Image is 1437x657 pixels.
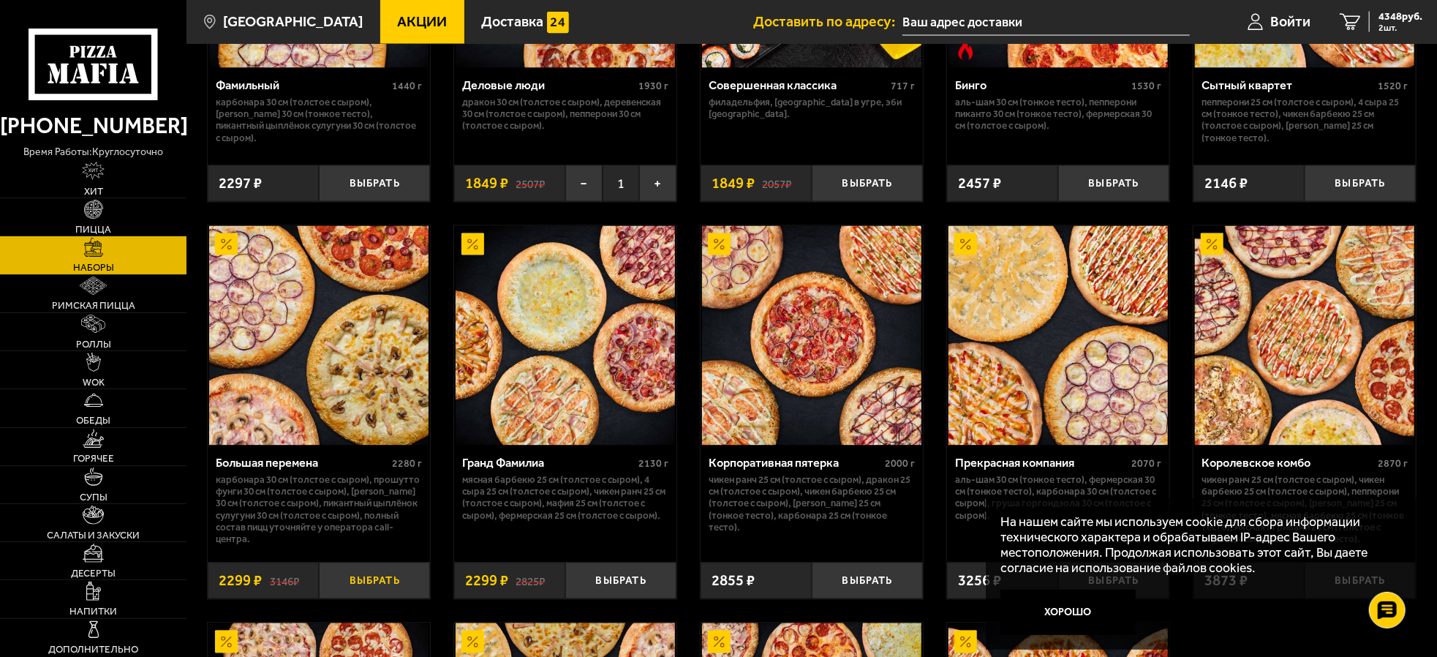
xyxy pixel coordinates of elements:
[516,176,546,191] s: 2507 ₽
[209,226,429,446] img: Большая перемена
[215,631,238,653] img: Акционный
[482,15,544,29] span: Доставка
[812,563,923,599] button: Выбрать
[753,15,902,29] span: Доставить по адресу:
[1378,12,1422,22] span: 4348 руб.
[709,97,915,121] p: Филадельфия, [GEOGRAPHIC_DATA] в угре, Эби [GEOGRAPHIC_DATA].
[712,176,755,191] span: 1849 ₽
[465,176,508,191] span: 1849 ₽
[812,165,923,202] button: Выбрать
[456,226,675,446] img: Гранд Фамилиа
[216,457,388,471] div: Большая перемена
[955,79,1128,94] div: Бинго
[603,165,640,202] span: 1
[1131,458,1161,470] span: 2070 г
[219,574,262,588] span: 2299 ₽
[1270,15,1310,29] span: Войти
[565,563,676,599] button: Выбрать
[1131,80,1161,93] span: 1530 г
[216,475,422,547] p: Карбонара 30 см (толстое с сыром), Прошутто Фунги 30 см (толстое с сыром), [PERSON_NAME] 30 см (т...
[223,15,363,29] span: [GEOGRAPHIC_DATA]
[955,97,1161,133] p: Аль-Шам 30 см (тонкое тесто), Пепперони Пиканто 30 см (тонкое тесто), Фермерская 30 см (толстое с...
[69,607,117,616] span: Напитки
[270,574,299,588] s: 3146 ₽
[461,233,484,256] img: Акционный
[1378,23,1422,32] span: 2 шт.
[75,225,111,234] span: Пицца
[461,631,484,653] img: Акционный
[709,475,915,535] p: Чикен Ранч 25 см (толстое с сыром), Дракон 25 см (толстое с сыром), Чикен Барбекю 25 см (толстое ...
[712,574,755,588] span: 2855 ₽
[1193,226,1416,446] a: АкционныйКоролевское комбо
[954,38,977,61] img: Острое блюдо
[392,458,422,470] span: 2280 г
[955,457,1128,471] div: Прекрасная компания
[397,15,447,29] span: Акции
[1000,590,1135,634] button: Хорошо
[547,12,570,34] img: 15daf4d41897b9f0e9f617042186c801.svg
[73,454,114,463] span: Горячее
[954,631,977,653] img: Акционный
[216,97,422,146] p: Карбонара 30 см (толстое с сыром), [PERSON_NAME] 30 см (тонкое тесто), Пикантный цыплёнок сулугун...
[1202,475,1408,547] p: Чикен Ранч 25 см (толстое с сыром), Чикен Барбекю 25 см (толстое с сыром), Пепперони 25 см (толст...
[215,233,238,256] img: Акционный
[465,574,508,588] span: 2299 ₽
[76,339,111,349] span: Роллы
[462,79,635,94] div: Деловые люди
[319,165,430,202] button: Выбрать
[709,79,887,94] div: Совершенная классика
[208,226,430,446] a: АкционныйБольшая перемена
[516,574,546,588] s: 2825 ₽
[638,458,668,470] span: 2130 г
[462,457,635,471] div: Гранд Фамилиа
[1202,97,1408,146] p: Пепперони 25 см (толстое с сыром), 4 сыра 25 см (тонкое тесто), Чикен Барбекю 25 см (толстое с сы...
[1378,80,1408,93] span: 1520 г
[708,631,731,653] img: Акционный
[947,226,1169,446] a: АкционныйПрекрасная компания
[1305,165,1416,202] button: Выбрать
[955,475,1161,523] p: Аль-Шам 30 см (тонкое тесто), Фермерская 30 см (тонкое тесто), Карбонара 30 см (толстое с сыром),...
[958,574,1001,588] span: 3256 ₽
[891,80,915,93] span: 717 г
[948,226,1168,446] img: Прекрасная компания
[83,378,105,387] span: WOK
[885,458,915,470] span: 2000 г
[462,97,668,133] p: Дракон 30 см (толстое с сыром), Деревенская 30 см (толстое с сыром), Пепперони 30 см (толстое с с...
[84,187,103,196] span: Хит
[1195,226,1414,446] img: Королевское комбо
[462,475,668,523] p: Мясная Барбекю 25 см (толстое с сыром), 4 сыра 25 см (толстое с сыром), Чикен Ранч 25 см (толстое...
[1000,514,1393,576] p: На нашем сайте мы используем cookie для сбора информации технического характера и обрабатываем IP...
[71,568,116,578] span: Десерты
[48,645,138,654] span: Дополнительно
[708,233,731,256] img: Акционный
[1378,458,1408,470] span: 2870 г
[47,530,140,540] span: Салаты и закуски
[1058,165,1169,202] button: Выбрать
[1204,176,1248,191] span: 2146 ₽
[902,9,1190,36] input: Ваш адрес доставки
[638,80,668,93] span: 1930 г
[701,226,923,446] a: АкционныйКорпоративная пятерка
[73,263,114,272] span: Наборы
[319,563,430,599] button: Выбрать
[219,176,262,191] span: 2297 ₽
[639,165,676,202] button: +
[76,416,110,425] span: Обеды
[958,176,1001,191] span: 2457 ₽
[392,80,422,93] span: 1440 г
[954,233,977,256] img: Акционный
[1202,457,1374,471] div: Королевское комбо
[1202,79,1374,94] div: Сытный квартет
[1201,233,1223,256] img: Акционный
[52,301,135,310] span: Римская пицца
[709,457,881,471] div: Корпоративная пятерка
[565,165,603,202] button: −
[216,79,388,94] div: Фамильный
[702,226,921,446] img: Корпоративная пятерка
[763,176,792,191] s: 2057 ₽
[454,226,676,446] a: АкционныйГранд Фамилиа
[80,492,108,502] span: Супы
